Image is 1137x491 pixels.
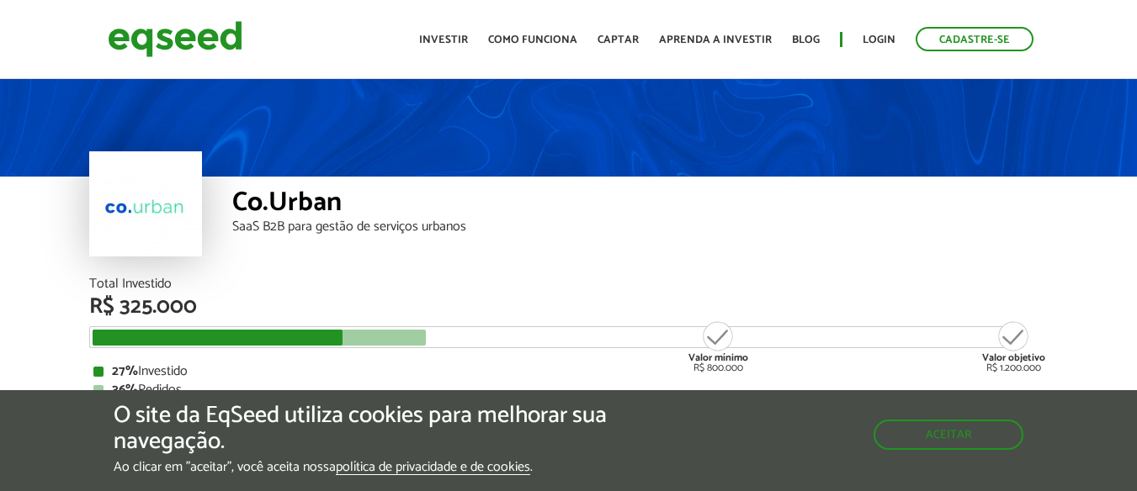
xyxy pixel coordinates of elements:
a: política de privacidade e de cookies [336,461,530,475]
a: Aprenda a investir [659,34,772,45]
a: Captar [598,34,639,45]
img: EqSeed [108,17,242,61]
div: R$ 1.200.000 [982,319,1045,373]
p: Ao clicar em "aceitar", você aceita nossa . [114,459,659,475]
a: Login [863,34,895,45]
div: R$ 800.000 [687,319,750,373]
strong: 36% [112,378,138,401]
div: Pedidos [93,383,1044,397]
div: Total Investido [89,277,1049,291]
div: Investido [93,365,1044,378]
strong: Valor mínimo [688,350,748,366]
button: Aceitar [874,420,1023,450]
strong: Valor objetivo [982,350,1045,366]
div: Co.Urban [232,189,1049,220]
a: Investir [419,34,468,45]
a: Blog [792,34,820,45]
div: SaaS B2B para gestão de serviços urbanos [232,220,1049,234]
strong: 27% [112,360,138,383]
div: R$ 325.000 [89,296,1049,318]
h5: O site da EqSeed utiliza cookies para melhorar sua navegação. [114,403,659,455]
a: Como funciona [488,34,577,45]
a: Cadastre-se [916,27,1033,51]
